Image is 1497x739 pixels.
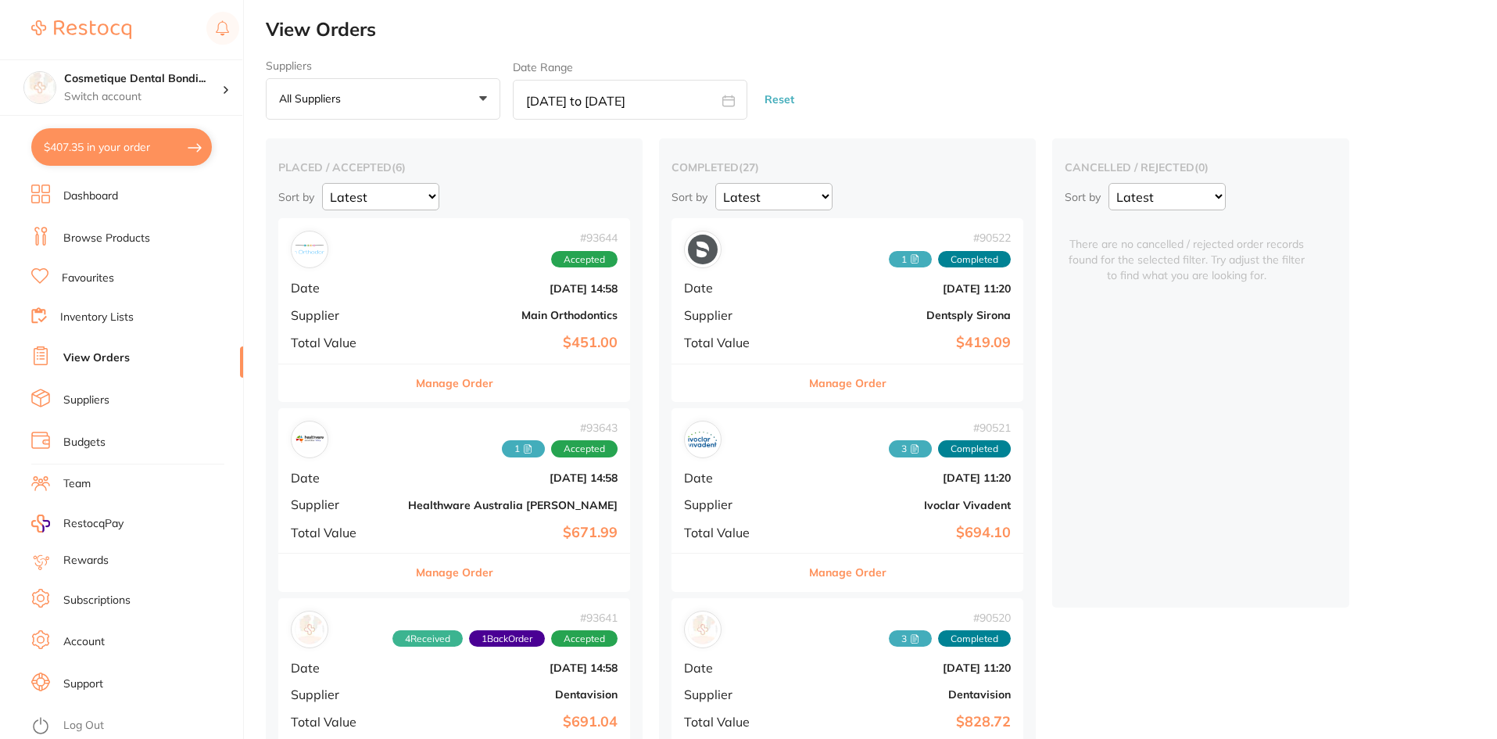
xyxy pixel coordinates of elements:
[291,715,396,729] span: Total Value
[408,662,618,674] b: [DATE] 14:58
[938,440,1011,457] span: Completed
[266,19,1497,41] h2: View Orders
[278,218,630,402] div: Main Orthodontics#93644AcceptedDate[DATE] 14:58SupplierMain OrthodonticsTotal Value$451.00Manage ...
[551,251,618,268] span: Accepted
[408,525,618,541] b: $671.99
[684,661,789,675] span: Date
[408,309,618,321] b: Main Orthodontics
[801,335,1011,351] b: $419.09
[801,472,1011,484] b: [DATE] 11:20
[551,630,618,648] span: Accepted
[278,160,630,174] h2: placed / accepted ( 6 )
[684,687,789,701] span: Supplier
[31,12,131,48] a: Restocq Logo
[889,630,932,648] span: Received
[513,61,573,74] label: Date Range
[889,422,1011,434] span: # 90521
[938,630,1011,648] span: Completed
[63,553,109,569] a: Rewards
[416,364,493,402] button: Manage Order
[31,515,124,533] a: RestocqPay
[279,91,347,106] p: All suppliers
[63,718,104,734] a: Log Out
[502,440,545,457] span: Received
[760,79,799,120] button: Reset
[266,78,500,120] button: All suppliers
[513,80,747,120] input: Select date range
[63,350,130,366] a: View Orders
[278,408,630,592] div: Healthware Australia Ridley#936431 AcceptedDate[DATE] 14:58SupplierHealthware Australia [PERSON_N...
[408,714,618,730] b: $691.04
[684,715,789,729] span: Total Value
[469,630,545,648] span: Back orders
[63,634,105,650] a: Account
[938,251,1011,268] span: Completed
[63,676,103,692] a: Support
[64,89,222,105] p: Switch account
[63,435,106,450] a: Budgets
[31,20,131,39] img: Restocq Logo
[502,422,618,434] span: # 93643
[408,688,618,701] b: Dentavision
[63,516,124,532] span: RestocqPay
[291,471,396,485] span: Date
[63,593,131,608] a: Subscriptions
[801,525,1011,541] b: $694.10
[416,554,493,591] button: Manage Order
[63,476,91,492] a: Team
[291,281,396,295] span: Date
[1065,190,1101,204] p: Sort by
[551,440,618,457] span: Accepted
[62,271,114,286] a: Favourites
[684,471,789,485] span: Date
[801,309,1011,321] b: Dentsply Sirona
[63,231,150,246] a: Browse Products
[889,251,932,268] span: Received
[551,231,618,244] span: # 93644
[295,615,324,644] img: Dentavision
[392,612,618,624] span: # 93641
[24,72,56,103] img: Cosmetique Dental Bondi Junction
[295,235,324,264] img: Main Orthodontics
[688,615,718,644] img: Dentavision
[408,335,618,351] b: $451.00
[1065,218,1309,283] span: There are no cancelled / rejected order records found for the selected filter. Try adjust the fil...
[801,282,1011,295] b: [DATE] 11:20
[291,661,396,675] span: Date
[408,499,618,511] b: Healthware Australia [PERSON_NAME]
[672,190,707,204] p: Sort by
[278,190,314,204] p: Sort by
[291,687,396,701] span: Supplier
[801,499,1011,511] b: Ivoclar Vivadent
[31,128,212,166] button: $407.35 in your order
[889,231,1011,244] span: # 90522
[684,335,789,350] span: Total Value
[408,282,618,295] b: [DATE] 14:58
[889,440,932,457] span: Received
[63,393,109,408] a: Suppliers
[809,364,886,402] button: Manage Order
[291,335,396,350] span: Total Value
[392,630,463,648] span: Received
[408,472,618,484] b: [DATE] 14:58
[266,59,500,72] label: Suppliers
[31,714,238,739] button: Log Out
[801,662,1011,674] b: [DATE] 11:20
[889,612,1011,624] span: # 90520
[291,526,396,540] span: Total Value
[1065,160,1337,174] h2: cancelled / rejected ( 0 )
[64,71,222,87] h4: Cosmetique Dental Bondi Junction
[295,425,324,454] img: Healthware Australia Ridley
[684,497,789,511] span: Supplier
[801,688,1011,701] b: Dentavision
[809,554,886,591] button: Manage Order
[684,281,789,295] span: Date
[63,188,118,204] a: Dashboard
[688,235,718,264] img: Dentsply Sirona
[291,497,396,511] span: Supplier
[291,308,396,322] span: Supplier
[801,714,1011,730] b: $828.72
[60,310,134,325] a: Inventory Lists
[684,526,789,540] span: Total Value
[672,160,1023,174] h2: completed ( 27 )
